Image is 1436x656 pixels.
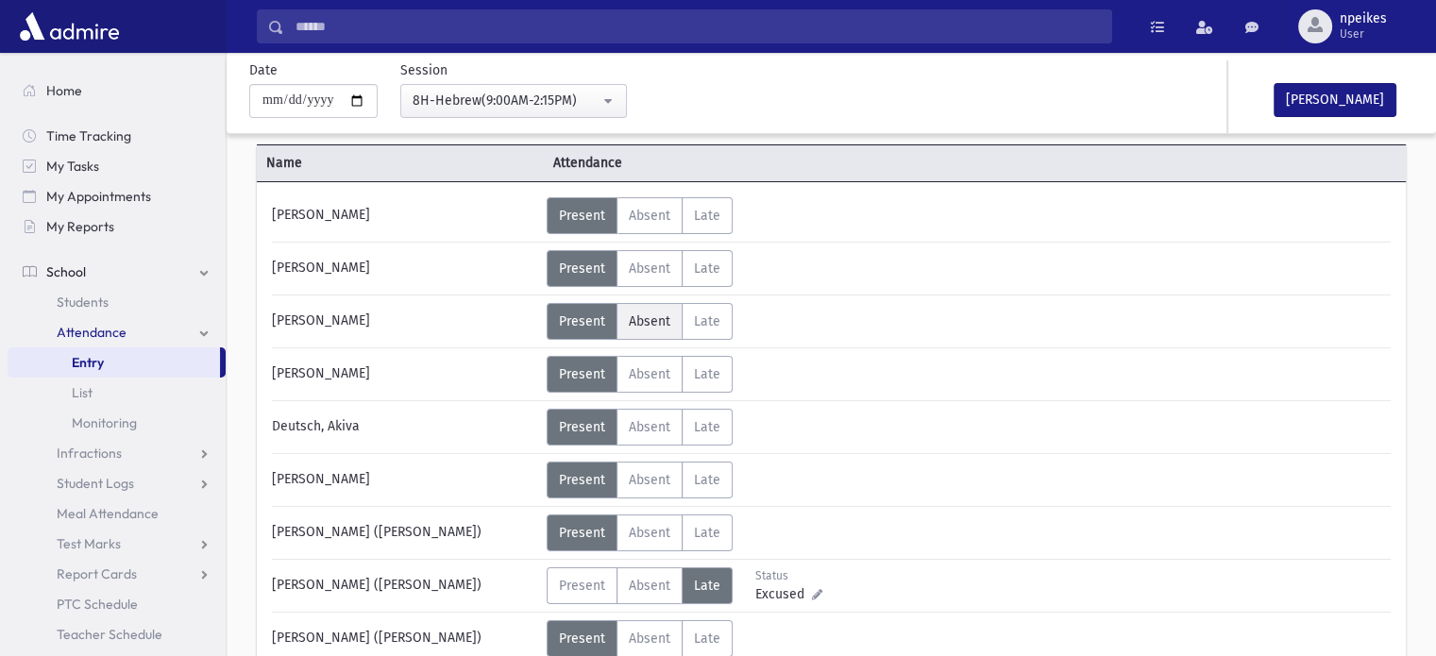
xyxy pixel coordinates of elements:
span: Present [559,472,605,488]
button: [PERSON_NAME] [1274,83,1396,117]
span: Present [559,313,605,329]
div: [PERSON_NAME] [262,250,547,287]
span: Monitoring [72,414,137,431]
div: AttTypes [547,197,733,234]
span: Absent [629,419,670,435]
div: AttTypes [547,462,733,498]
div: AttTypes [547,356,733,393]
span: Present [559,419,605,435]
div: 8H-Hebrew(9:00AM-2:15PM) [413,91,600,110]
span: Present [559,366,605,382]
span: Present [559,631,605,647]
a: Student Logs [8,468,226,498]
a: Meal Attendance [8,498,226,529]
a: Infractions [8,438,226,468]
a: My Appointments [8,181,226,211]
a: PTC Schedule [8,589,226,619]
span: Late [694,525,720,541]
a: Report Cards [8,559,226,589]
span: Absent [629,366,670,382]
div: AttTypes [547,409,733,446]
span: Late [694,419,720,435]
span: Time Tracking [46,127,131,144]
a: Time Tracking [8,121,226,151]
span: My Reports [46,218,114,235]
span: Late [694,472,720,488]
a: Test Marks [8,529,226,559]
div: [PERSON_NAME] [262,462,547,498]
a: Students [8,287,226,317]
span: User [1340,26,1387,42]
span: Infractions [57,445,122,462]
a: Teacher Schedule [8,619,226,649]
span: Absent [629,208,670,224]
span: Test Marks [57,535,121,552]
span: Present [559,261,605,277]
span: Late [694,313,720,329]
span: Late [694,261,720,277]
a: School [8,257,226,287]
span: Absent [629,631,670,647]
div: AttTypes [547,514,733,551]
span: List [72,384,93,401]
span: Present [559,208,605,224]
span: Attendance [544,153,831,173]
div: AttTypes [547,567,733,604]
span: My Tasks [46,158,99,175]
label: Session [400,60,448,80]
span: Present [559,525,605,541]
a: Home [8,76,226,106]
div: Deutsch, Akiva [262,409,547,446]
a: My Tasks [8,151,226,181]
span: My Appointments [46,188,151,205]
div: [PERSON_NAME] ([PERSON_NAME]) [262,514,547,551]
div: [PERSON_NAME] ([PERSON_NAME]) [262,567,547,604]
span: Home [46,82,82,99]
span: Late [694,631,720,647]
span: Meal Attendance [57,505,159,522]
span: PTC Schedule [57,596,138,613]
span: Entry [72,354,104,371]
a: List [8,378,226,408]
span: Late [694,578,720,594]
span: School [46,263,86,280]
div: [PERSON_NAME] [262,356,547,393]
span: Late [694,366,720,382]
span: npeikes [1340,11,1387,26]
span: Absent [629,472,670,488]
a: My Reports [8,211,226,242]
span: Report Cards [57,565,137,582]
button: 8H-Hebrew(9:00AM-2:15PM) [400,84,627,118]
span: Late [694,208,720,224]
div: Status [755,567,839,584]
label: Date [249,60,278,80]
span: Absent [629,525,670,541]
a: Monitoring [8,408,226,438]
a: Attendance [8,317,226,347]
span: Students [57,294,109,311]
span: Absent [629,578,670,594]
span: Attendance [57,324,127,341]
a: Entry [8,347,220,378]
div: AttTypes [547,250,733,287]
span: Absent [629,313,670,329]
span: Name [257,153,544,173]
div: AttTypes [547,303,733,340]
span: Student Logs [57,475,134,492]
span: Teacher Schedule [57,626,162,643]
div: [PERSON_NAME] [262,303,547,340]
input: Search [284,9,1111,43]
img: AdmirePro [15,8,124,45]
span: Present [559,578,605,594]
div: [PERSON_NAME] [262,197,547,234]
span: Absent [629,261,670,277]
